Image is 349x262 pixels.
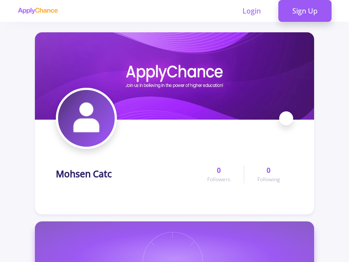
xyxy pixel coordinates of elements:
span: 0 [267,165,270,176]
img: Mohsen Catcavatar [58,90,115,147]
img: Mohsen Catccover image [35,32,314,120]
span: Following [257,176,280,183]
span: Followers [207,176,230,183]
a: 0Following [244,165,293,183]
a: 0Followers [194,165,243,183]
h1: Mohsen Catc [56,169,112,179]
img: applychance logo text only [17,7,58,14]
span: 0 [217,165,221,176]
